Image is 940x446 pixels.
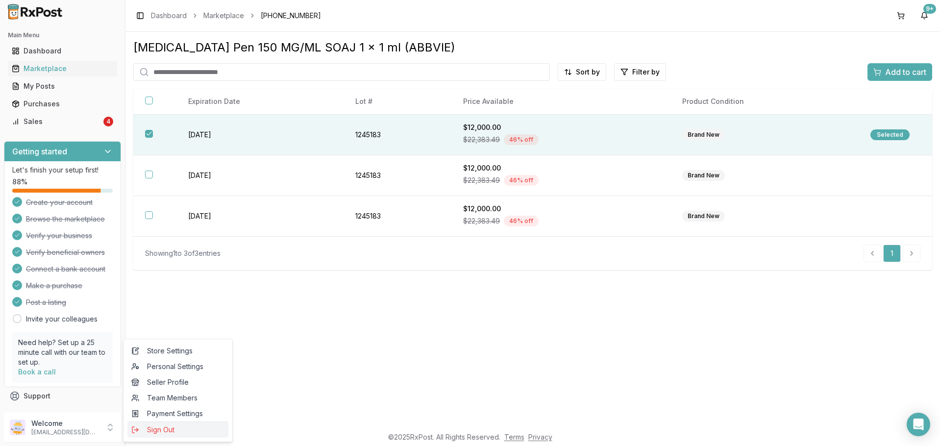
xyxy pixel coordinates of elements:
button: Sort by [558,63,606,81]
a: Invite your colleagues [26,314,98,324]
div: 46 % off [504,175,539,186]
a: Seller Profile [127,374,228,390]
img: RxPost Logo [4,4,67,20]
th: Expiration Date [176,89,343,115]
span: Filter by [632,67,660,77]
span: Post a listing [26,297,66,307]
td: [DATE] [176,115,343,155]
a: Store Settings [127,343,228,359]
span: Verify beneficial owners [26,248,105,257]
span: Seller Profile [131,377,224,387]
a: Terms [504,433,524,441]
div: Brand New [682,211,725,222]
p: Welcome [31,419,99,428]
div: $12,000.00 [463,163,658,173]
a: Sales4 [8,113,117,130]
span: Sign Out [131,425,224,435]
span: Browse the marketplace [26,214,105,224]
p: [EMAIL_ADDRESS][DOMAIN_NAME] [31,428,99,436]
h3: Getting started [12,146,67,157]
td: 1245183 [344,155,452,196]
th: Lot # [344,89,452,115]
button: Purchases [4,96,121,112]
a: Purchases [8,95,117,113]
span: Personal Settings [131,362,224,372]
span: $22,383.49 [463,175,500,185]
a: Team Members [127,390,228,406]
div: Dashboard [12,46,113,56]
div: My Posts [12,81,113,91]
span: Payment Settings [131,409,224,419]
a: Book a call [18,368,56,376]
div: [MEDICAL_DATA] Pen 150 MG/ML SOAJ 1 x 1 ml (ABBVIE) [133,40,932,55]
a: Payment Settings [127,406,228,421]
p: Need help? Set up a 25 minute call with our team to set up. [18,338,107,367]
span: Make a purchase [26,281,82,291]
button: Dashboard [4,43,121,59]
span: [PHONE_NUMBER] [261,11,321,21]
th: Price Available [451,89,670,115]
h2: Main Menu [8,31,117,39]
td: [DATE] [176,196,343,237]
a: Dashboard [8,42,117,60]
span: Create your account [26,198,93,207]
span: Verify your business [26,231,92,241]
div: Marketplace [12,64,113,74]
div: Selected [870,129,910,140]
button: Support [4,387,121,405]
div: Purchases [12,99,113,109]
span: Connect a bank account [26,264,105,274]
span: $22,383.49 [463,135,500,145]
a: Marketplace [8,60,117,77]
td: 1245183 [344,115,452,155]
nav: breadcrumb [151,11,321,21]
a: 1 [883,245,901,262]
div: Open Intercom Messenger [907,413,930,436]
div: $12,000.00 [463,123,658,132]
button: Add to cart [867,63,932,81]
button: Sign Out [127,421,228,438]
button: Sales4 [4,114,121,129]
span: Team Members [131,393,224,403]
th: Product Condition [670,89,859,115]
nav: pagination [864,245,920,262]
p: Let's finish your setup first! [12,165,113,175]
a: Dashboard [151,11,187,21]
a: My Posts [8,77,117,95]
span: Sort by [576,67,600,77]
button: My Posts [4,78,121,94]
div: 46 % off [504,216,539,226]
div: 4 [103,117,113,126]
div: 9+ [923,4,936,14]
a: Marketplace [203,11,244,21]
div: 46 % off [504,134,539,145]
div: $12,000.00 [463,204,658,214]
span: 88 % [12,177,27,187]
button: Filter by [614,63,666,81]
button: 9+ [916,8,932,24]
img: User avatar [10,420,25,435]
a: Privacy [528,433,552,441]
td: [DATE] [176,155,343,196]
div: Sales [12,117,101,126]
button: Marketplace [4,61,121,76]
a: Personal Settings [127,359,228,374]
td: 1245183 [344,196,452,237]
button: Feedback [4,405,121,422]
span: Store Settings [131,346,224,356]
span: Add to cart [885,66,926,78]
div: Showing 1 to 3 of 3 entries [145,248,221,258]
span: $22,383.49 [463,216,500,226]
div: Brand New [682,170,725,181]
div: Brand New [682,129,725,140]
